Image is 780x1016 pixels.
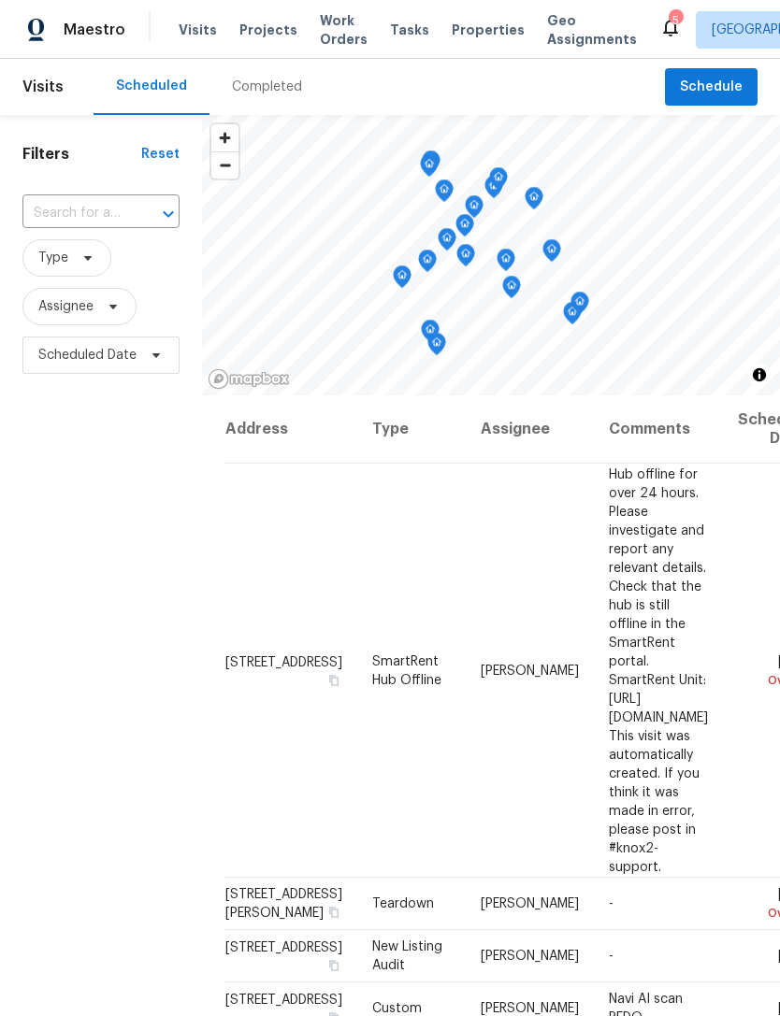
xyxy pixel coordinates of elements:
span: Hub offline for over 24 hours. Please investigate and report any relevant details. Check that the... [609,467,708,873]
span: Schedule [680,76,743,99]
div: Map marker [421,320,440,349]
span: Scheduled Date [38,346,137,365]
button: Copy Address [325,904,342,921]
div: Map marker [484,176,503,205]
h1: Filters [22,145,141,164]
span: - [609,950,614,963]
th: Address [224,395,357,464]
input: Search for an address... [22,199,127,228]
button: Zoom out [211,151,238,179]
div: Scheduled [116,77,187,95]
span: Work Orders [320,11,368,49]
div: Map marker [502,276,521,305]
div: Map marker [563,302,582,331]
span: Maestro [64,21,125,39]
button: Zoom in [211,124,238,151]
button: Open [155,201,181,227]
span: Custom [372,1002,422,1015]
span: Assignee [38,297,94,316]
div: Reset [141,145,180,164]
div: Map marker [438,228,456,257]
button: Copy Address [325,671,342,688]
div: Map marker [525,187,543,216]
span: [PERSON_NAME] [481,897,579,910]
div: Map marker [435,179,454,208]
span: Toggle attribution [754,365,765,385]
a: Mapbox homepage [208,368,290,390]
div: Map marker [489,167,508,196]
span: Teardown [372,897,434,910]
span: [PERSON_NAME] [481,1002,579,1015]
button: Copy Address [325,957,342,974]
span: Geo Assignments [547,11,637,49]
div: Map marker [456,244,475,273]
span: [STREET_ADDRESS] [225,994,342,1007]
th: Comments [594,395,723,464]
button: Toggle attribution [748,364,771,386]
span: - [609,897,614,910]
span: [PERSON_NAME] [481,950,579,963]
div: Map marker [455,214,474,243]
span: New Listing Audit [372,940,442,972]
button: Schedule [665,68,758,107]
span: [PERSON_NAME] [481,664,579,677]
span: Zoom out [211,152,238,179]
span: Properties [452,21,525,39]
span: [STREET_ADDRESS] [225,655,342,668]
span: Visits [22,66,64,107]
th: Type [357,395,466,464]
span: [STREET_ADDRESS] [225,941,342,954]
th: Assignee [466,395,594,464]
div: Completed [232,78,302,96]
span: Type [38,249,68,267]
div: Map marker [420,154,439,183]
div: Map marker [497,249,515,278]
span: Visits [179,21,217,39]
span: Projects [239,21,297,39]
div: 5 [669,11,682,30]
div: Map marker [393,265,412,294]
div: Map marker [427,333,446,362]
div: Map marker [542,239,561,268]
div: Map marker [422,150,441,179]
div: Map marker [571,292,589,321]
span: [STREET_ADDRESS][PERSON_NAME] [225,888,342,920]
div: Map marker [418,250,437,279]
span: SmartRent Hub Offline [372,654,441,686]
span: Tasks [390,23,429,36]
div: Map marker [465,195,484,224]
